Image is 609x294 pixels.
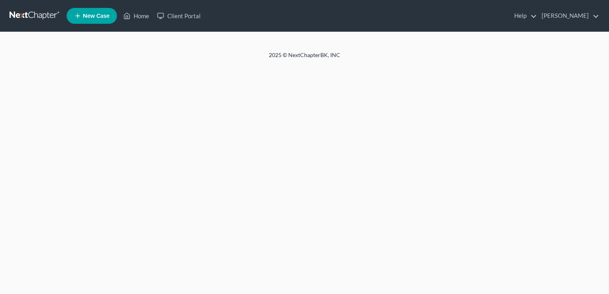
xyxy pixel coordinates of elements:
div: 2025 © NextChapterBK, INC [79,51,530,65]
a: Help [510,9,537,23]
new-legal-case-button: New Case [67,8,117,24]
a: [PERSON_NAME] [538,9,599,23]
a: Client Portal [153,9,205,23]
a: Home [119,9,153,23]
